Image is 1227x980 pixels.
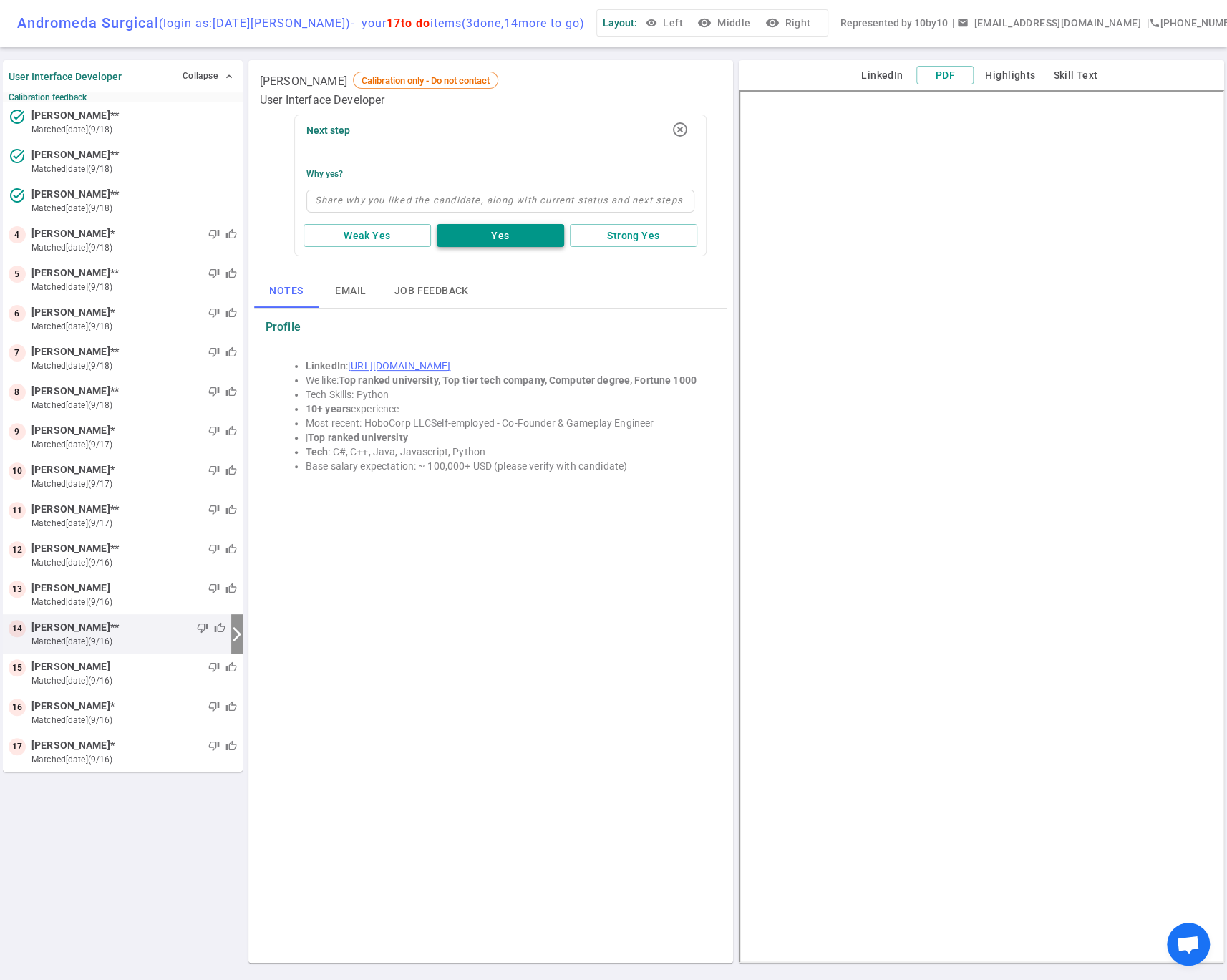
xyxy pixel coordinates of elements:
[31,344,110,359] span: [PERSON_NAME]
[31,674,237,687] small: matched [DATE] (9/16)
[31,162,237,175] small: matched [DATE] (9/18)
[225,228,237,240] span: thumb_up
[9,738,26,755] div: 17
[437,224,564,248] button: Yes
[9,581,26,598] div: 13
[254,273,728,308] div: basic tabs example
[306,373,705,387] li: We like:
[9,659,26,676] div: 15
[31,541,110,556] span: [PERSON_NAME]
[31,320,237,333] small: matched [DATE] (9/18)
[31,438,237,451] small: matched [DATE] (9/17)
[31,359,237,372] small: matched [DATE] (9/18)
[208,740,220,752] span: thumb_down
[9,147,26,165] i: task_alt
[351,16,585,30] span: - your items ( 3 done, 14 more to go)
[197,622,208,634] span: thumb_down
[956,17,968,29] span: email
[31,738,110,753] span: [PERSON_NAME]
[31,477,237,490] small: matched [DATE] (9/17)
[31,226,110,241] span: [PERSON_NAME]
[765,16,779,30] i: visibility
[9,502,26,519] div: 11
[31,147,110,162] span: [PERSON_NAME]
[31,753,237,766] small: matched [DATE] (9/16)
[9,423,26,440] div: 9
[646,17,657,29] span: visibility
[31,305,110,320] span: [PERSON_NAME]
[225,307,237,319] span: thumb_up
[223,71,235,82] span: expand_less
[1149,17,1160,29] i: phone
[306,430,705,445] li: |
[306,387,705,402] li: Tech Skills: Python
[225,346,237,358] span: thumb_up
[306,459,705,473] li: Base salary expectation: ~ 100,000+ USD (please verify with candidate)
[306,169,343,179] div: Why Yes?
[31,699,110,714] span: [PERSON_NAME]
[31,462,110,477] span: [PERSON_NAME]
[225,425,237,437] span: thumb_up
[260,74,347,89] span: [PERSON_NAME]
[208,425,220,437] span: thumb_down
[31,502,110,517] span: [PERSON_NAME]
[31,714,237,727] small: matched [DATE] (9/16)
[1047,67,1104,84] button: Skill Text
[671,121,689,138] i: highlight_off
[31,202,237,215] small: matched [DATE] (9/18)
[225,268,237,279] span: thumb_up
[260,93,385,107] span: User Interface Developer
[31,659,110,674] span: [PERSON_NAME]
[1167,923,1210,966] div: Open chat
[739,90,1224,963] iframe: candidate_document_preview__iframe
[306,402,705,416] li: experience
[225,583,237,594] span: thumb_up
[9,226,26,243] div: 4
[306,445,705,459] li: : C#, C++, Java, Javascript, Python
[853,67,911,84] button: LinkedIn
[762,10,816,37] button: visibilityRight
[208,465,220,476] span: thumb_down
[225,740,237,752] span: thumb_up
[643,10,689,37] button: Left
[31,596,237,608] small: matched [DATE] (9/16)
[214,622,225,634] span: thumb_up
[208,661,220,673] span: thumb_down
[306,416,705,430] li: Most recent: HoboCorp LLCSelf-employed - Co-Founder & Gameplay Engineer
[208,228,220,240] span: thumb_down
[979,67,1041,84] button: Highlights
[9,71,122,82] strong: User Interface Developer
[387,16,430,30] span: 17 to do
[348,360,450,372] a: [URL][DOMAIN_NAME]
[31,384,110,399] span: [PERSON_NAME]
[306,403,351,414] b: 10+ years
[916,66,974,85] button: PDF
[339,374,697,386] b: Top ranked university, Top tier tech company, Computer degree, Fortune 1000
[159,16,351,30] span: (login as: [DATE][PERSON_NAME] )
[208,307,220,319] span: thumb_down
[31,241,237,254] small: matched [DATE] (9/18)
[9,462,26,480] div: 10
[319,273,383,308] button: Email
[306,360,346,372] b: LinkedIn
[9,620,26,637] div: 14
[208,543,220,555] span: thumb_down
[9,384,26,401] div: 8
[31,108,110,123] span: [PERSON_NAME]
[254,273,319,308] button: Notes
[266,320,301,334] strong: Profile
[694,10,756,37] button: visibilityMiddle
[9,344,26,362] div: 7
[9,92,237,102] small: Calibration feedback
[306,359,705,373] li: :
[570,224,697,248] button: Strong Yes
[31,266,110,281] span: [PERSON_NAME]
[954,10,1146,37] button: Open a message box
[225,701,237,712] span: thumb_up
[304,224,431,248] button: Weak Yes
[31,123,237,136] small: matched [DATE] (9/18)
[225,386,237,397] span: thumb_up
[228,626,246,643] i: arrow_forward_ios
[9,108,26,125] i: task_alt
[9,187,26,204] i: task_alt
